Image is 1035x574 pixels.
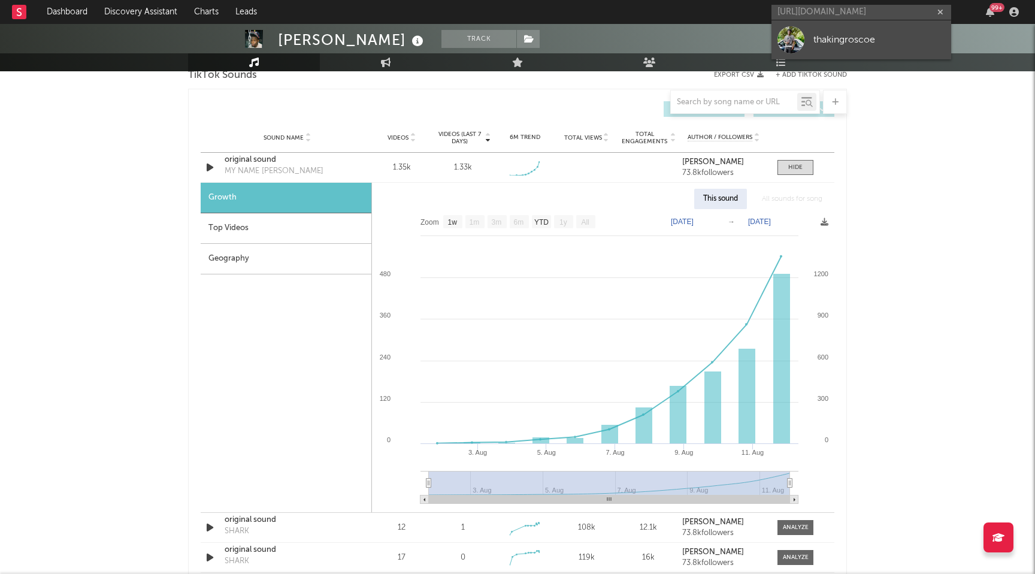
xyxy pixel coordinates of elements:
div: 12.1k [621,522,676,534]
div: All sounds for song [753,189,831,209]
div: 73.8k followers [682,529,765,537]
span: Author / Followers [688,134,752,141]
div: 108k [559,522,615,534]
text: 1w [448,218,458,226]
text: → [728,217,735,226]
text: 1y [559,218,567,226]
div: 0 [461,552,465,564]
a: thakingroscoe [771,20,951,59]
div: 1.35k [374,162,429,174]
button: 99+ [986,7,994,17]
text: 480 [380,270,391,277]
div: Growth [201,183,371,213]
text: All [581,218,589,226]
text: 600 [818,354,828,361]
span: Total Views [564,134,602,141]
div: 99 + [989,3,1004,12]
text: Zoom [420,218,439,226]
div: 6M Trend [497,133,553,142]
div: 17 [374,552,429,564]
text: [DATE] [748,217,771,226]
input: Search for artists [771,5,951,20]
text: 1m [470,218,480,226]
text: 6m [514,218,524,226]
div: 73.8k followers [682,559,765,567]
text: 7. Aug [606,449,624,456]
div: SHARK [225,555,249,567]
div: Top Videos [201,213,371,244]
div: 1.33k [454,162,472,174]
text: 120 [380,395,391,402]
span: Videos (last 7 days) [435,131,484,145]
button: Track [441,30,516,48]
text: 1200 [814,270,828,277]
div: 1 [461,522,465,534]
text: 0 [825,436,828,443]
span: Total Engagements [621,131,669,145]
button: + Add TikTok Sound [764,72,847,78]
div: This sound [694,189,747,209]
text: 360 [380,312,391,319]
text: 3m [492,218,502,226]
a: original sound [225,154,350,166]
div: 16k [621,552,676,564]
div: MY NAME [PERSON_NAME] [225,165,323,177]
input: Search by song name or URL [671,98,797,107]
a: original sound [225,544,350,556]
div: 73.8k followers [682,169,765,177]
text: 3. Aug [468,449,487,456]
a: [PERSON_NAME] [682,518,765,527]
strong: [PERSON_NAME] [682,518,744,526]
div: 119k [559,552,615,564]
span: TikTok Sounds [188,68,257,83]
text: [DATE] [671,217,694,226]
text: 9. Aug [674,449,693,456]
text: 0 [387,436,391,443]
div: [PERSON_NAME] [278,30,426,50]
button: + Add TikTok Sound [776,72,847,78]
a: [PERSON_NAME] [682,548,765,557]
text: 240 [380,354,391,361]
div: thakingroscoe [813,32,945,47]
a: [PERSON_NAME] [682,158,765,167]
strong: [PERSON_NAME] [682,548,744,556]
text: 11. Aug [742,449,764,456]
div: SHARK [225,525,249,537]
text: 5. Aug [537,449,556,456]
text: 900 [818,312,828,319]
button: Export CSV [714,71,764,78]
div: 12 [374,522,429,534]
text: 300 [818,395,828,402]
strong: [PERSON_NAME] [682,158,744,166]
a: original sound [225,514,350,526]
span: Videos [388,134,408,141]
div: Geography [201,244,371,274]
span: Sound Name [264,134,304,141]
text: YTD [534,218,549,226]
